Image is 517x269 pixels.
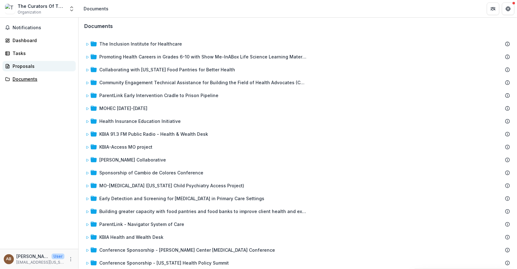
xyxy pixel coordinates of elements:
[13,25,73,30] span: Notifications
[99,182,244,189] div: MO-[MEDICAL_DATA] ([US_STATE] Child Psychiatry Access Project)
[99,118,181,124] div: Health Insurance Education Initiative
[84,5,108,12] div: Documents
[18,3,65,9] div: The Curators Of The [GEOGRAPHIC_DATA][US_STATE]
[83,206,513,217] div: Building greater capacity with food pantries and food banks to improve client health and experience
[16,260,64,265] p: [EMAIL_ADDRESS][US_STATE][DOMAIN_NAME]
[3,61,76,71] a: Proposals
[18,9,41,15] span: Organization
[99,234,163,240] div: KBIA Health and Wealth Desk
[13,50,71,57] div: Tasks
[99,195,264,202] div: Early Detection and Screening for [MEDICAL_DATA] in Primary Care Settings
[3,35,76,46] a: Dashboard
[83,167,513,178] div: Sponsorship of Cambio de Colores Conference
[83,64,513,75] div: Collaborating with [US_STATE] Food Pantries for Better Health
[5,4,15,14] img: The Curators Of The University Of Missouri
[99,41,182,47] div: The Inclusion Institute for Healthcare
[83,77,513,88] div: Community Engagement Technical Assistance for Building the Field of Health Advocates (CETA)
[83,141,513,153] div: KBIA-Access MO project
[3,74,76,84] a: Documents
[81,4,111,13] nav: breadcrumb
[83,128,513,140] div: KBIA 91.3 FM Public Radio - Health & Wealth Desk
[83,51,513,63] div: Promoting Health Careers in Grades 6-10 with Show Me-InABox Life Science Learning Materials
[83,180,513,191] div: MO-[MEDICAL_DATA] ([US_STATE] Child Psychiatry Access Project)
[13,37,71,44] div: Dashboard
[6,257,12,261] div: Alysia Beaudoin
[99,131,208,137] div: KBIA 91.3 FM Public Radio - Health & Wealth Desk
[99,105,147,112] div: MOHEC [DATE]-[DATE]
[99,79,307,86] div: Community Engagement Technical Assistance for Building the Field of Health Advocates (CETA)
[67,3,76,15] button: Open entity switcher
[99,66,235,73] div: Collaborating with [US_STATE] Food Pantries for Better Health
[3,48,76,58] a: Tasks
[83,154,513,166] div: [PERSON_NAME] Collaborative
[83,193,513,204] div: Early Detection and Screening for [MEDICAL_DATA] in Primary Care Settings
[83,115,513,127] div: Health Insurance Education Initiative
[487,3,499,15] button: Partners
[67,255,74,263] button: More
[99,144,152,150] div: KBIA-Access MO project
[83,257,513,269] div: Conference Sponorship - [US_STATE] Health Policy Summit
[83,244,513,256] div: Conference Sponsorship - [PERSON_NAME] Center [MEDICAL_DATA] Conference
[99,156,166,163] div: [PERSON_NAME] Collaborative
[83,218,513,230] div: ParentLink - Navigator System of Care
[16,253,49,260] p: [PERSON_NAME]
[99,260,229,266] div: Conference Sponorship - [US_STATE] Health Policy Summit
[13,63,71,69] div: Proposals
[83,231,513,243] div: KBIA Health and Wealth Desk
[99,92,218,99] div: ParentLink Early Intervention Cradle to Prison Pipeline
[13,76,71,82] div: Documents
[99,221,184,228] div: ParentLink - Navigator System of Care
[502,3,514,15] button: Get Help
[99,208,307,215] div: Building greater capacity with food pantries and food banks to improve client health and experience
[52,254,64,259] p: User
[99,169,203,176] div: Sponsorship of Cambio de Colores Conference
[83,102,513,114] div: MOHEC [DATE]-[DATE]
[3,23,76,33] button: Notifications
[83,38,513,50] div: The Inclusion Institute for Healthcare
[83,90,513,101] div: ParentLink Early Intervention Cradle to Prison Pipeline
[99,247,275,253] div: Conference Sponsorship - [PERSON_NAME] Center [MEDICAL_DATA] Conference
[84,23,113,29] h3: Documents
[99,53,307,60] div: Promoting Health Careers in Grades 6-10 with Show Me-InABox Life Science Learning Materials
